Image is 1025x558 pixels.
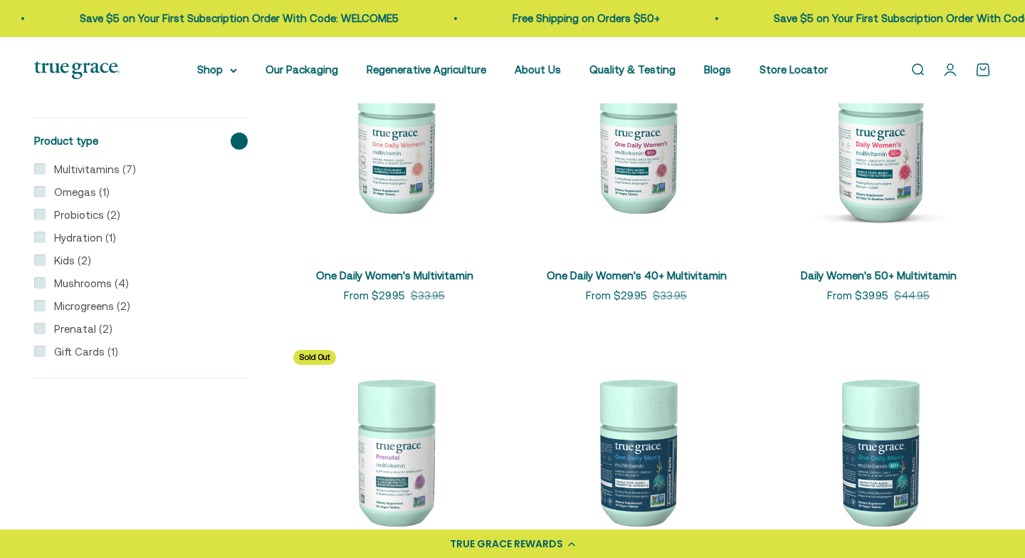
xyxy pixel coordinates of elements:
[801,269,957,281] a: Daily Women's 50+ Multivitamin
[46,298,130,315] label: Microgreens (2)
[197,61,237,78] summary: Shop
[512,12,659,24] a: Free Shipping on Orders $50+
[524,26,749,251] img: Daily Multivitamin for Immune Support, Energy, Daily Balance, and Healthy Bone Support* Vitamin A...
[547,269,727,281] a: One Daily Women's 40+ Multivitamin
[46,321,112,338] label: Prenatal (2)
[79,10,398,27] p: Save $5 on Your First Subscription Order With Code: WELCOME5
[759,63,828,76] a: Store Locator
[46,229,116,247] label: Hydration (1)
[46,161,136,178] label: Multivitamins (7)
[46,207,120,224] label: Probiotics (2)
[367,63,486,76] a: Regenerative Agriculture
[450,537,563,552] div: TRUE GRACE REWARDS
[46,275,129,292] label: Mushrooms (4)
[766,26,991,251] img: Daily Women's 50+ Multivitamin
[589,63,676,76] a: Quality & Testing
[704,63,731,76] a: Blogs
[34,118,248,164] summary: Product type
[34,133,98,150] span: Product type
[653,287,687,304] compare-at-price: $33.95
[344,287,405,304] sale-price: From $29.95
[894,287,930,304] compare-at-price: $44.95
[266,63,338,76] a: Our Packaging
[316,269,473,281] a: One Daily Women's Multivitamin
[46,252,91,269] label: Kids (2)
[515,63,561,76] a: About Us
[46,184,110,201] label: Omegas (1)
[411,287,445,304] compare-at-price: $33.95
[586,287,647,304] sale-price: From $29.95
[46,343,118,361] label: Gift Cards (1)
[827,287,888,304] sale-price: From $39.95
[282,26,507,251] img: We select ingredients that play a concrete role in true health, and we include them at effective ...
